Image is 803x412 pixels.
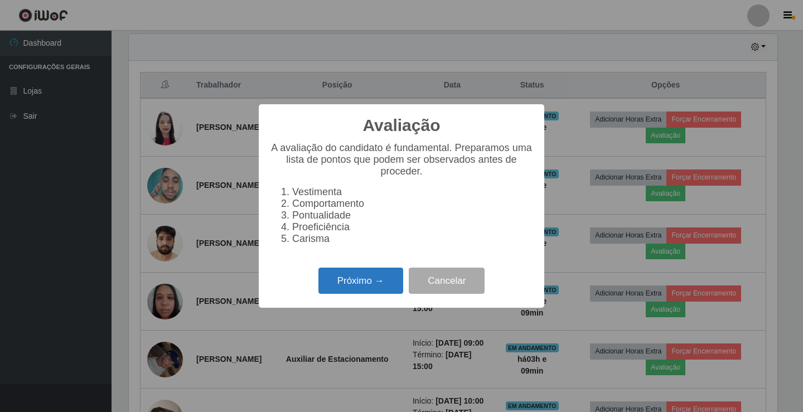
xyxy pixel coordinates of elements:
[292,221,533,233] li: Proeficiência
[409,268,485,294] button: Cancelar
[270,142,533,177] p: A avaliação do candidato é fundamental. Preparamos uma lista de pontos que podem ser observados a...
[318,268,403,294] button: Próximo →
[363,115,441,135] h2: Avaliação
[292,233,533,245] li: Carisma
[292,186,533,198] li: Vestimenta
[292,210,533,221] li: Pontualidade
[292,198,533,210] li: Comportamento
